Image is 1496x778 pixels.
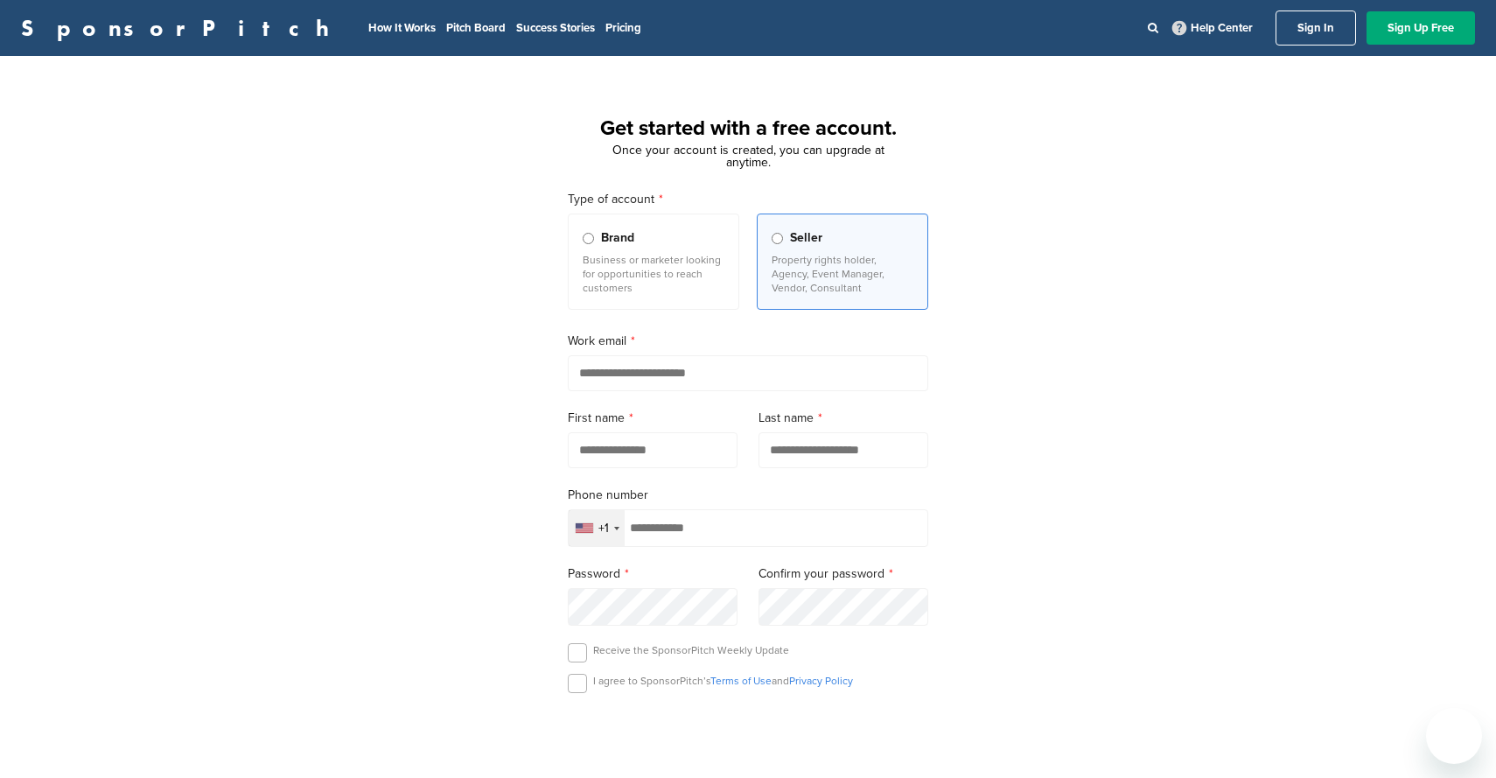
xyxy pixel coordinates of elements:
p: I agree to SponsorPitch’s and [593,674,853,688]
a: Sign Up Free [1367,11,1475,45]
label: Confirm your password [758,564,928,584]
div: Selected country [569,510,625,546]
label: Password [568,564,738,584]
a: Terms of Use [710,675,772,687]
label: Type of account [568,190,928,209]
a: Pitch Board [446,21,506,35]
label: First name [568,409,738,428]
a: Privacy Policy [789,675,853,687]
label: Phone number [568,486,928,505]
a: Help Center [1169,18,1256,39]
p: Business or marketer looking for opportunities to reach customers [583,253,724,295]
h1: Get started with a free account. [547,113,949,144]
a: Success Stories [516,21,595,35]
span: Once your account is created, you can upgrade at anytime. [612,143,884,170]
a: How It Works [368,21,436,35]
label: Last name [758,409,928,428]
div: +1 [598,522,609,535]
a: Sign In [1276,11,1356,46]
iframe: reCAPTCHA [648,713,848,765]
input: Seller Property rights holder, Agency, Event Manager, Vendor, Consultant [772,233,783,244]
input: Brand Business or marketer looking for opportunities to reach customers [583,233,594,244]
span: Seller [790,228,822,248]
p: Property rights holder, Agency, Event Manager, Vendor, Consultant [772,253,913,295]
span: Brand [601,228,634,248]
p: Receive the SponsorPitch Weekly Update [593,643,789,657]
iframe: Button to launch messaging window [1426,708,1482,764]
a: Pricing [605,21,641,35]
a: SponsorPitch [21,17,340,39]
label: Work email [568,332,928,351]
